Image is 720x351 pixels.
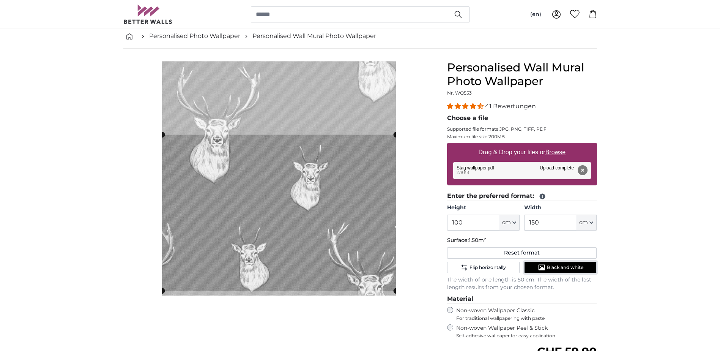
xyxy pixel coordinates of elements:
span: Nr. WQ553 [447,90,472,96]
span: For traditional wallpapering with paste [456,315,597,321]
span: cm [579,219,588,226]
u: Browse [545,149,566,155]
p: Surface: [447,237,597,244]
button: Reset format [447,247,597,259]
span: Self-adhesive wallpaper for easy application [456,333,597,339]
span: Black and white [547,264,583,270]
label: Non-woven Wallpaper Peel & Stick [456,324,597,339]
span: cm [502,219,511,226]
p: Supported file formats JPG, PNG, TIFF, PDF [447,126,597,132]
button: cm [576,215,597,231]
legend: Material [447,294,597,304]
span: Flip horizontally [469,264,506,270]
span: 4.39 stars [447,103,485,110]
p: Maximum file size 200MB. [447,134,597,140]
button: Black and white [524,262,597,273]
label: Height [447,204,520,212]
span: 41 Bewertungen [485,103,536,110]
label: Drag & Drop your files or [475,145,568,160]
button: (en) [524,8,547,21]
legend: Choose a file [447,114,597,123]
nav: breadcrumbs [123,24,597,49]
label: Width [524,204,597,212]
button: Flip horizontally [447,262,520,273]
a: Personalised Photo Wallpaper [149,32,240,41]
label: Non-woven Wallpaper Classic [456,307,597,321]
a: Personalised Wall Mural Photo Wallpaper [252,32,376,41]
p: The width of one length is 50 cm. The width of the last length results from your chosen format. [447,276,597,291]
img: Betterwalls [123,5,173,24]
h1: Personalised Wall Mural Photo Wallpaper [447,61,597,88]
legend: Enter the preferred format: [447,191,597,201]
span: 1.50m² [469,237,486,243]
button: cm [499,215,520,231]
